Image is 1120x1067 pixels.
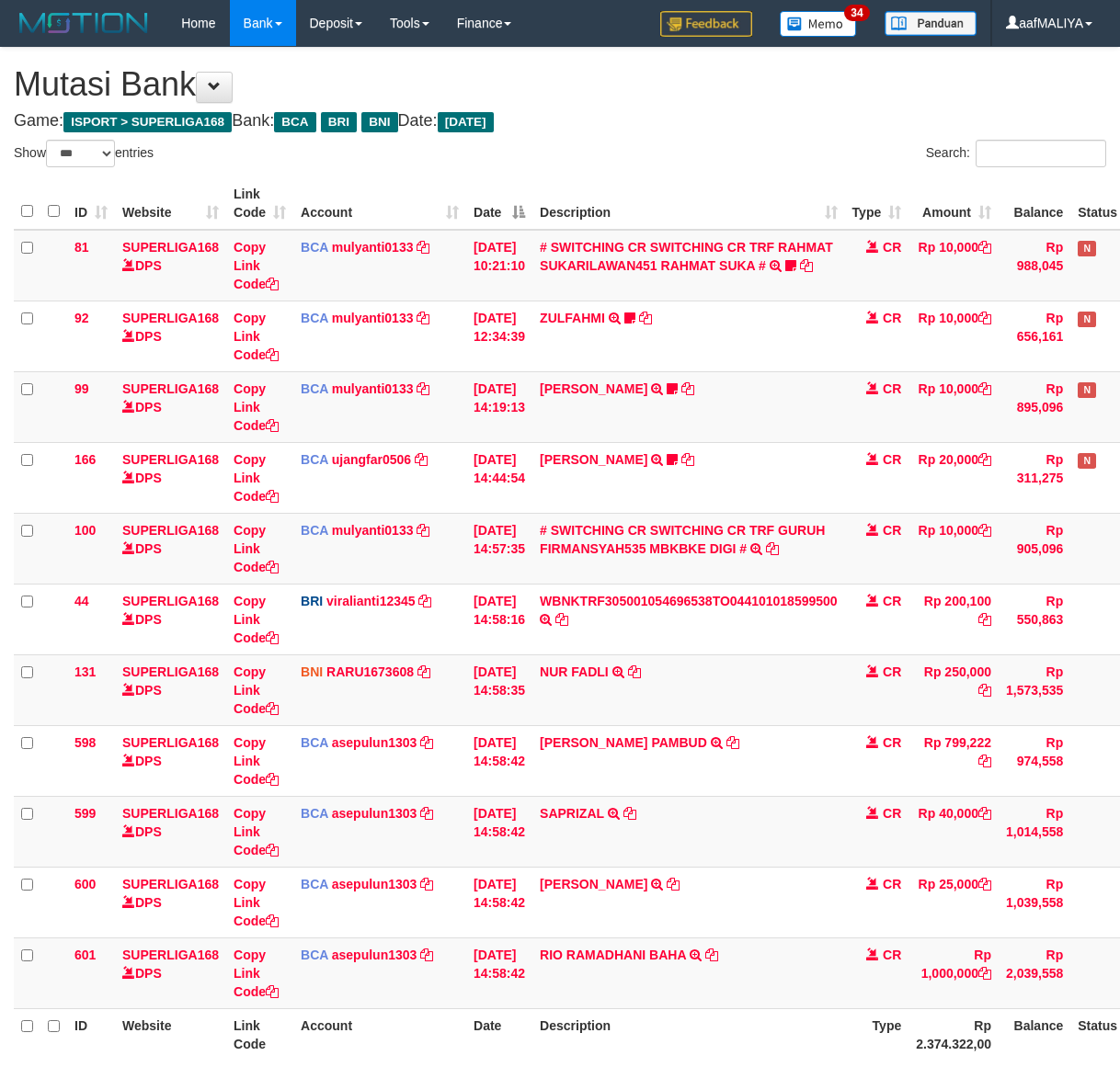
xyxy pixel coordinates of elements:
[14,66,1106,103] h1: Mutasi Bank
[234,735,279,787] a: Copy Link Code
[978,381,991,396] a: Copy Rp 10,000 to clipboard
[234,240,279,291] a: Copy Link Code
[466,796,532,867] td: [DATE] 14:58:42
[978,877,991,891] a: Copy Rp 25,000 to clipboard
[766,541,779,556] a: Copy # SWITCHING CR SWITCHING CR TRF GURUH FIRMANSYAH535 MBKBKE DIGI # to clipboard
[74,806,96,821] span: 599
[883,948,901,962] span: CR
[540,240,833,273] a: # SWITCHING CR SWITCHING CR TRF RAHMAT SUKARILAWAN451 RAHMAT SUKA #
[883,735,901,750] span: CR
[301,594,323,608] span: BRI
[417,381,429,396] a: Copy mulyanti0133 to clipboard
[909,867,999,937] td: Rp 25,000
[234,877,279,928] a: Copy Link Code
[301,311,328,325] span: BCA
[293,1008,466,1061] th: Account
[332,877,417,891] a: asepulun1303
[540,948,686,962] a: RIO RAMADHANI BAHA
[122,806,219,821] a: SUPERLIGA168
[999,513,1070,584] td: Rp 905,096
[234,311,279,362] a: Copy Link Code
[540,452,647,467] a: [PERSON_NAME]
[466,230,532,301] td: [DATE] 10:21:10
[999,796,1070,867] td: Rp 1,014,558
[466,513,532,584] td: [DATE] 14:57:35
[883,523,901,538] span: CR
[420,735,433,750] a: Copy asepulun1303 to clipboard
[999,177,1070,230] th: Balance
[883,311,901,325] span: CR
[909,584,999,654] td: Rp 200,100
[909,513,999,584] td: Rp 10,000
[885,11,977,36] img: panduan.png
[301,735,328,750] span: BCA
[883,877,901,891] span: CR
[74,240,89,255] span: 81
[115,584,226,654] td: DPS
[681,452,694,467] a: Copy NOVEN ELING PRAYOG to clipboard
[115,1008,226,1061] th: Website
[999,725,1070,796] td: Rp 974,558
[74,523,96,538] span: 100
[332,735,417,750] a: asepulun1303
[326,594,416,608] a: viralianti12345
[466,177,532,230] th: Date: activate to sort column descending
[532,1008,845,1061] th: Description
[74,311,89,325] span: 92
[909,442,999,513] td: Rp 20,000
[466,654,532,725] td: [DATE] 14:58:35
[122,664,219,679] a: SUPERLIGA168
[74,735,96,750] span: 598
[978,452,991,467] a: Copy Rp 20,000 to clipboard
[115,867,226,937] td: DPS
[301,240,328,255] span: BCA
[234,664,279,716] a: Copy Link Code
[326,664,414,679] a: RARU1673608
[74,877,96,891] span: 600
[332,523,414,538] a: mulyanti0133
[14,9,154,37] img: MOTION_logo.png
[361,112,397,132] span: BNI
[115,442,226,513] td: DPS
[122,311,219,325] a: SUPERLIGA168
[466,867,532,937] td: [DATE] 14:58:42
[74,452,96,467] span: 166
[301,806,328,821] span: BCA
[226,1008,293,1061] th: Link Code
[999,584,1070,654] td: Rp 550,863
[74,594,89,608] span: 44
[234,452,279,504] a: Copy Link Code
[909,230,999,301] td: Rp 10,000
[978,754,991,768] a: Copy Rp 799,222 to clipboard
[115,230,226,301] td: DPS
[883,452,901,467] span: CR
[883,594,901,608] span: CR
[999,654,1070,725] td: Rp 1,573,535
[122,452,219,467] a: SUPERLIGA168
[14,112,1106,131] h4: Game: Bank: Date:
[417,311,429,325] a: Copy mulyanti0133 to clipboard
[1078,382,1096,398] span: Has Note
[332,452,411,467] a: ujangfar0506
[115,371,226,442] td: DPS
[234,806,279,857] a: Copy Link Code
[540,806,604,821] a: SAPRIZAL
[115,725,226,796] td: DPS
[639,311,652,325] a: Copy ZULFAHMI to clipboard
[628,664,641,679] a: Copy NUR FADLI to clipboard
[999,937,1070,1008] td: Rp 2,039,558
[978,966,991,981] a: Copy Rp 1,000,000 to clipboard
[301,877,328,891] span: BCA
[999,301,1070,371] td: Rp 656,161
[540,877,647,891] a: [PERSON_NAME]
[418,594,431,608] a: Copy viralianti12345 to clipboard
[883,240,901,255] span: CR
[234,594,279,645] a: Copy Link Code
[978,806,991,821] a: Copy Rp 40,000 to clipboard
[417,523,429,538] a: Copy mulyanti0133 to clipboard
[909,301,999,371] td: Rp 10,000
[14,140,154,167] label: Show entries
[234,381,279,433] a: Copy Link Code
[555,612,568,627] a: Copy WBNKTRF305001054696538TO044101018599500 to clipboard
[909,177,999,230] th: Amount: activate to sort column ascending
